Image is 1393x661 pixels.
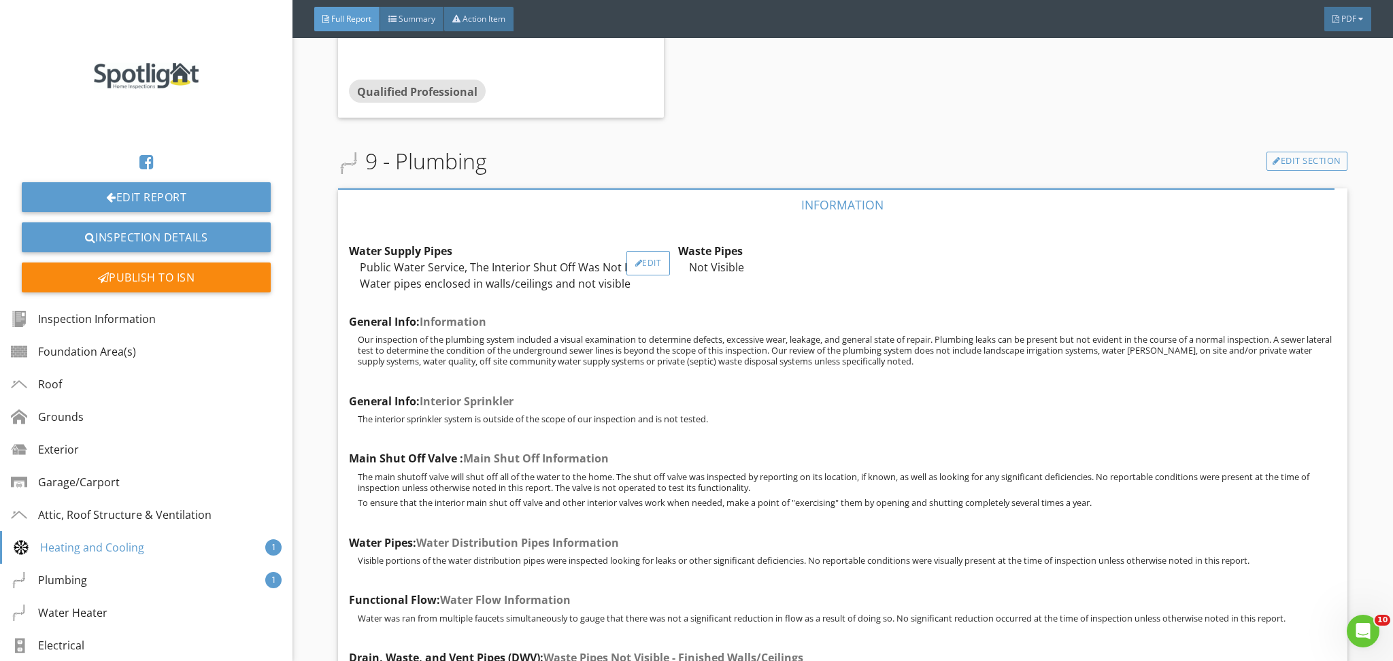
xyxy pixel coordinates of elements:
p: The main shutoff valve will shut off all of the water to the home. The shut off valve was inspect... [358,471,1336,493]
span: Action Item [463,13,505,24]
div: 1 [265,539,282,556]
p: To ensure that the interior main shut off valve and other interior valves work when needed, make ... [358,497,1336,508]
span: Interior Sprinkler [420,394,514,409]
span: 9 - Plumbing [338,145,487,177]
p: Water was ran from multiple faucets simultaneously to gauge that there was not a significant redu... [358,613,1336,624]
div: Garage/Carport [11,474,120,490]
div: Edit [626,251,671,275]
span: Information [420,314,486,329]
div: Electrical [11,637,84,654]
strong: Water Supply Pipes [349,243,452,258]
div: Foundation Area(s) [11,343,136,360]
a: Inspection Details [22,222,271,252]
span: PDF [1341,13,1356,24]
div: 1 [265,572,282,588]
strong: Waste Pipes [678,243,743,258]
a: Edit Report [22,182,271,212]
div: Not Visible [678,259,1007,275]
a: Edit Section [1266,152,1347,171]
span: Main Shut Off Information [463,451,609,466]
strong: Main Shut Off Valve : [349,451,609,466]
iframe: Intercom live chat [1347,615,1379,647]
span: Qualified Professional [357,84,477,99]
span: Water Distribution Pipes Information [416,535,619,550]
img: Untitled_design.png [81,11,212,141]
div: Attic, Roof Structure & Ventilation [11,507,212,523]
strong: Water Pipes: [349,535,619,550]
div: Publish to ISN [22,262,271,292]
p: Visible portions of the water distribution pipes were inspected looking for leaks or other signif... [358,555,1336,566]
span: Full Report [331,13,371,24]
div: Public Water Service, The Interior Shut Off Was Not Located, Water pipes enclosed in walls/ceilin... [349,259,678,292]
p: Our inspection of the plumbing system included a visual examination to determine defects, excessi... [358,334,1336,367]
p: The interior sprinkler system is outside of the scope of our inspection and is not tested. [358,413,1336,424]
div: Inspection Information [11,311,156,327]
strong: General Info: [349,314,486,329]
div: Roof [11,376,62,392]
div: Plumbing [11,572,87,588]
strong: General Info: [349,394,514,409]
span: Water Flow Information [440,592,571,607]
div: Heating and Cooling [13,539,144,556]
div: Exterior [11,441,79,458]
strong: Functional Flow: [349,592,571,607]
span: Summary [399,13,435,24]
div: Water Heater [11,605,107,621]
span: 10 [1375,615,1390,626]
div: Grounds [11,409,84,425]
